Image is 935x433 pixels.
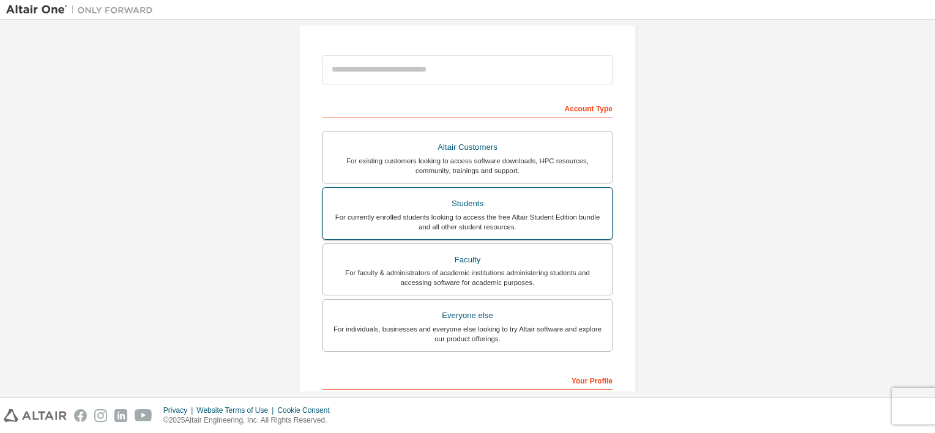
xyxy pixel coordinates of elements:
[322,98,613,117] div: Account Type
[330,156,605,176] div: For existing customers looking to access software downloads, HPC resources, community, trainings ...
[330,324,605,344] div: For individuals, businesses and everyone else looking to try Altair software and explore our prod...
[163,415,337,426] p: © 2025 Altair Engineering, Inc. All Rights Reserved.
[330,139,605,156] div: Altair Customers
[330,268,605,287] div: For faculty & administrators of academic institutions administering students and accessing softwa...
[114,409,127,422] img: linkedin.svg
[322,370,613,390] div: Your Profile
[4,409,67,422] img: altair_logo.svg
[94,409,107,422] img: instagram.svg
[163,405,196,415] div: Privacy
[74,409,87,422] img: facebook.svg
[135,409,152,422] img: youtube.svg
[330,251,605,268] div: Faculty
[196,405,277,415] div: Website Terms of Use
[330,195,605,212] div: Students
[330,307,605,324] div: Everyone else
[6,4,159,16] img: Altair One
[330,212,605,232] div: For currently enrolled students looking to access the free Altair Student Edition bundle and all ...
[277,405,337,415] div: Cookie Consent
